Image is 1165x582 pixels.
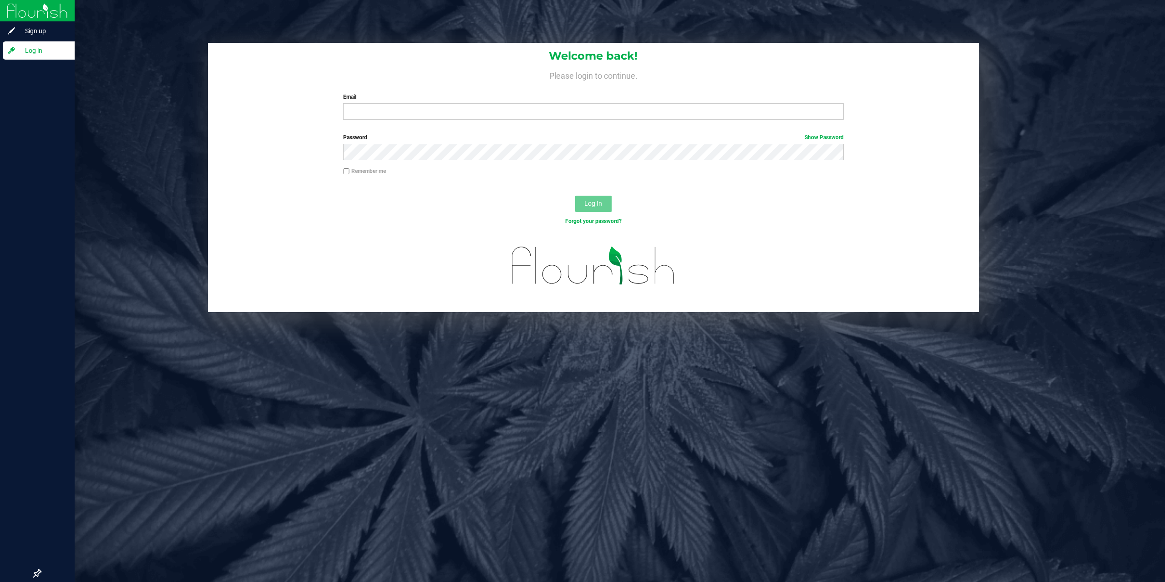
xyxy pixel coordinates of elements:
label: Email [343,93,844,101]
a: Show Password [805,134,844,141]
inline-svg: Log in [7,46,16,55]
span: Log In [584,200,602,207]
h4: Please login to continue. [208,69,979,80]
img: flourish_logo.svg [497,235,690,297]
input: Remember me [343,168,349,175]
inline-svg: Sign up [7,26,16,35]
h1: Welcome back! [208,50,979,62]
a: Forgot your password? [565,218,622,224]
span: Sign up [16,25,71,36]
span: Password [343,134,367,141]
button: Log In [575,196,612,212]
span: Log in [16,45,71,56]
label: Remember me [343,167,386,175]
